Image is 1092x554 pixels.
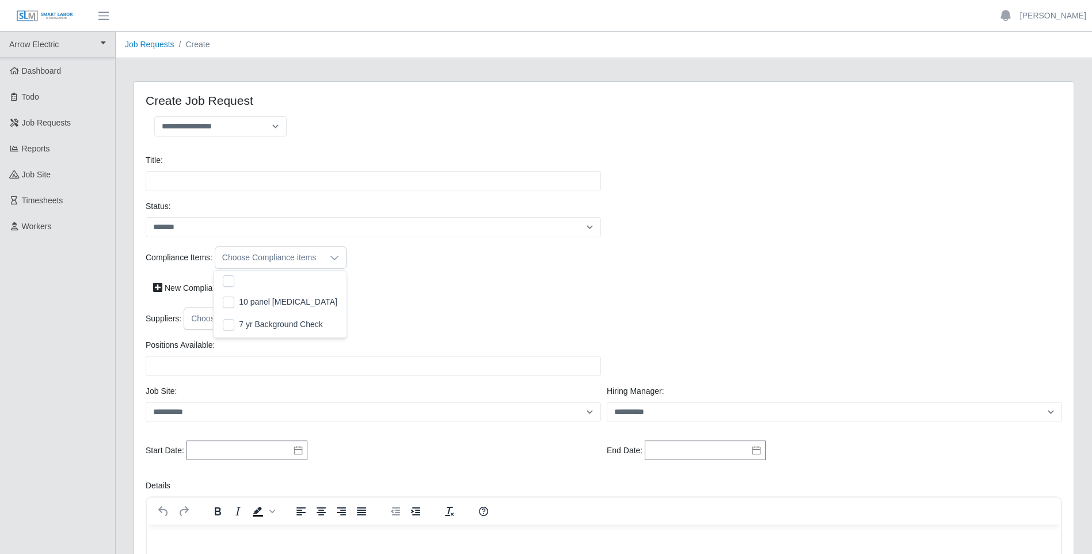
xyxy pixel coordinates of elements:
[386,503,405,519] button: Decrease indent
[174,39,210,51] li: Create
[406,503,425,519] button: Increase indent
[146,480,170,492] label: Details
[607,445,642,457] label: End Date:
[248,503,277,519] div: Background color Black
[239,296,337,308] span: 10 panel [MEDICAL_DATA]
[208,503,227,519] button: Bold
[332,503,351,519] button: Align right
[16,10,74,22] img: SLM Logo
[22,222,52,231] span: Workers
[474,503,493,519] button: Help
[184,308,262,329] div: Choose Suppliers
[146,339,215,351] label: Positions Available:
[22,144,50,153] span: Reports
[22,118,71,127] span: Job Requests
[228,503,248,519] button: Italic
[352,503,371,519] button: Justify
[146,200,171,213] label: Status:
[215,247,323,268] div: Choose Compliance items
[146,278,251,298] a: New Compliance Item
[125,40,174,49] a: Job Requests
[239,318,323,331] span: 7 yr Background Check
[146,313,181,325] label: Suppliers:
[607,385,664,397] label: Hiring Manager:
[216,314,344,335] li: 7 yr Background Check
[311,503,331,519] button: Align center
[174,503,193,519] button: Redo
[146,385,177,397] label: job site:
[22,170,51,179] span: job site
[146,93,595,108] h4: Create Job Request
[22,92,39,101] span: Todo
[9,9,905,22] body: Rich Text Area. Press ALT-0 for help.
[22,66,62,75] span: Dashboard
[440,503,459,519] button: Clear formatting
[1020,10,1086,22] a: [PERSON_NAME]
[214,289,347,337] ul: Option List
[146,154,163,166] label: Title:
[146,252,212,264] label: Compliance Items:
[146,445,184,457] label: Start Date:
[216,291,344,313] li: 10 panel Drug Screen
[291,503,311,519] button: Align left
[22,196,63,205] span: Timesheets
[154,503,173,519] button: Undo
